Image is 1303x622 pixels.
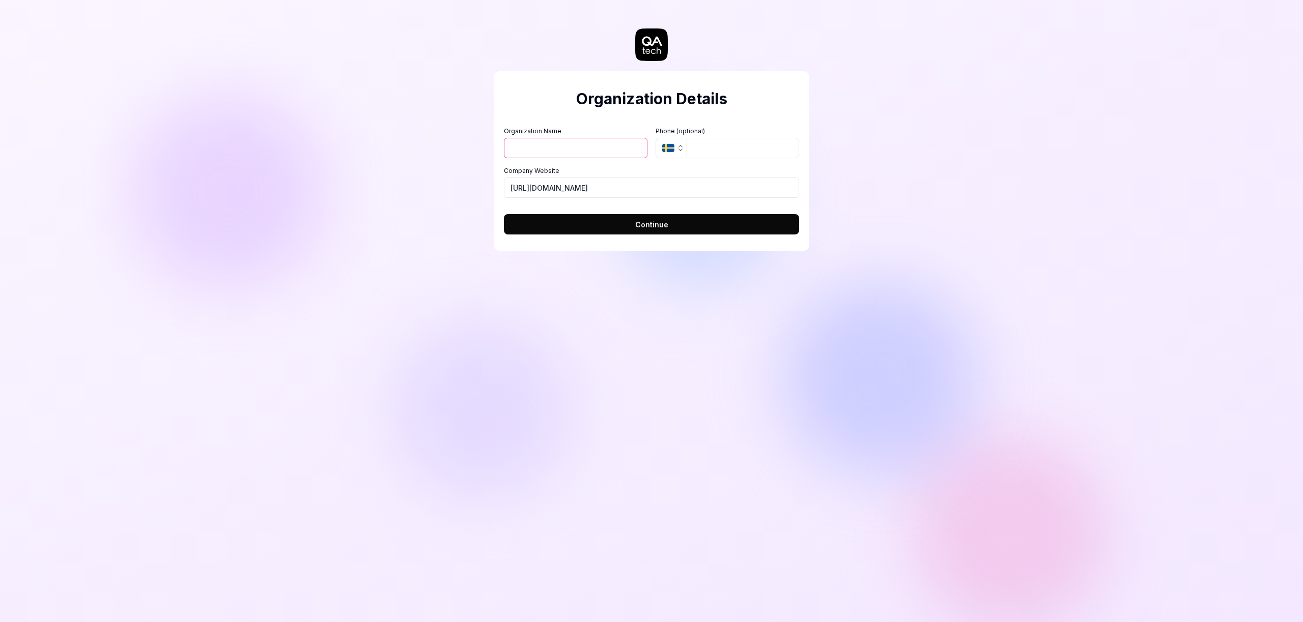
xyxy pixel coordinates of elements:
[504,87,799,110] h2: Organization Details
[504,127,647,136] label: Organization Name
[504,177,799,198] input: https://
[504,214,799,234] button: Continue
[504,166,799,175] label: Company Website
[635,219,668,230] span: Continue
[656,127,799,136] label: Phone (optional)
